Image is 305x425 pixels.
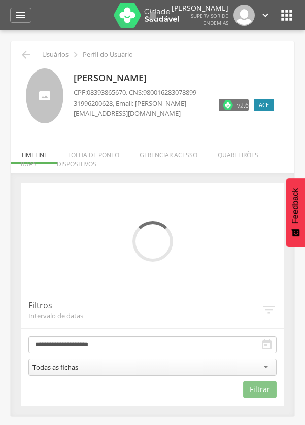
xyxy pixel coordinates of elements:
i:  [261,302,277,317]
p: Perfil do Usuário [83,51,133,59]
i:  [15,9,27,21]
div: Todas as fichas [32,363,78,372]
button: Feedback - Mostrar pesquisa [286,178,305,247]
i:  [261,339,273,351]
i:  [279,7,295,23]
li: Gerenciar acesso [129,140,208,164]
p: CPF: , CNS: [74,88,279,97]
li: Ruas [11,150,47,173]
span: ACE [259,101,269,109]
span: Intervalo de datas [28,311,261,321]
a:  [10,8,31,23]
label: Versão do aplicativo [219,99,249,111]
p: [PERSON_NAME] [172,5,228,12]
li: Dispositivos [47,150,107,173]
p: Usuários [42,51,69,59]
p: , Email: [PERSON_NAME][EMAIL_ADDRESS][DOMAIN_NAME] [74,99,211,118]
span: 08393865670 [87,88,126,97]
i:  [260,10,271,21]
span: Feedback [291,188,300,224]
a:  [147,5,159,26]
span: 31996200628 [74,99,113,108]
i: Voltar [20,49,32,61]
span: 980016283078899 [143,88,196,97]
p: [PERSON_NAME] [74,72,279,85]
button: Filtrar [243,381,277,398]
i:  [70,49,81,60]
span: Supervisor de Endemias [191,12,228,26]
p: Filtros [28,300,261,311]
span: v2.6.0 [237,100,254,110]
li: Folha de ponto [58,140,129,164]
a:  [260,5,271,26]
i:  [147,9,159,21]
li: Quarteirões [208,140,268,164]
